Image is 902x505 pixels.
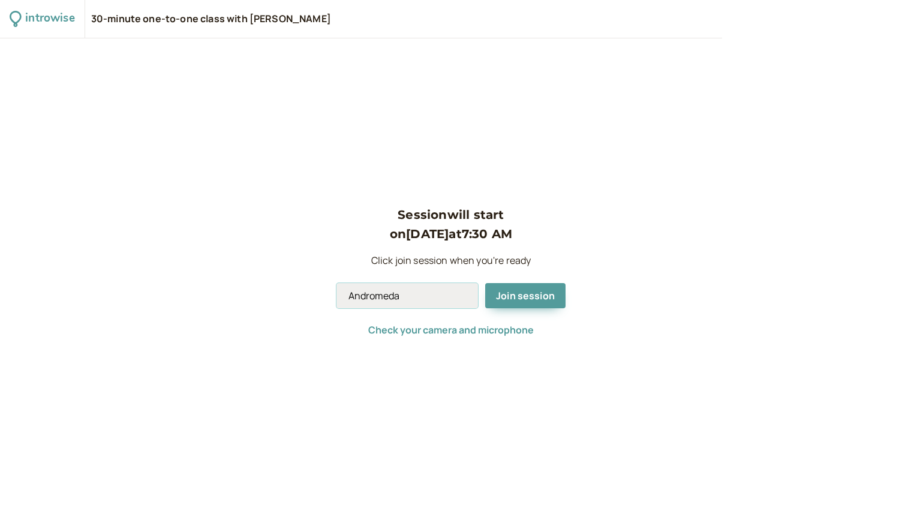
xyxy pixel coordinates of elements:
button: Check your camera and microphone [368,324,534,335]
span: Join session [496,289,555,302]
span: Check your camera and microphone [368,323,534,336]
div: 30-minute one-to-one class with [PERSON_NAME] [91,13,331,26]
p: Click join session when you're ready [336,253,566,269]
h3: Session will start on [DATE] at 7:30 AM [336,205,566,244]
input: Your Name [336,283,478,308]
button: Join session [485,283,566,308]
div: introwise [25,10,74,28]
